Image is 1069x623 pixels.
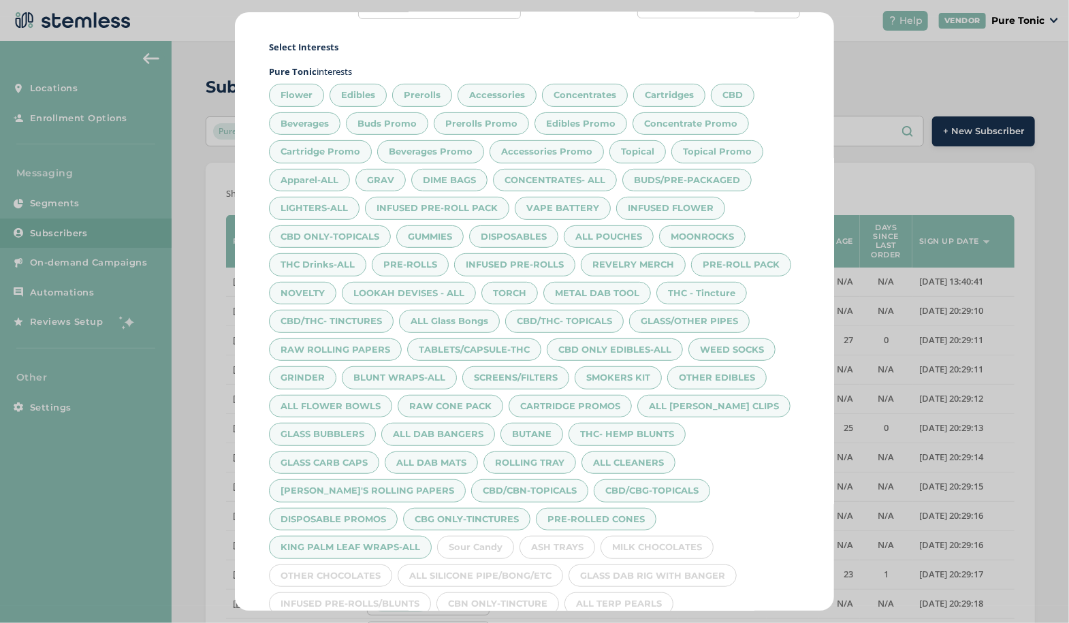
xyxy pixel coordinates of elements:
div: BUTANE [500,423,563,446]
div: INFUSED PRE-ROLL PACK [365,197,509,220]
div: PRE-ROLLS [372,253,449,276]
div: CONCENTRATES- ALL [493,169,617,192]
div: RAW CONE PACK [398,395,503,418]
p: interests [269,65,800,79]
div: [PERSON_NAME]'S ROLLING PAPERS [269,479,466,502]
div: Topical Promo [671,140,763,163]
div: MILK CHOCOLATES [601,536,714,559]
div: NOVELTY [269,282,336,305]
div: INFUSED PRE-ROLLS [454,253,575,276]
div: MOONROCKS [659,225,746,249]
div: TABLETS/CAPSULE-THC [407,338,541,362]
div: THC - Tincture [656,282,747,305]
div: SCREENS/FILTERS [462,366,569,389]
div: GRAV [355,169,406,192]
div: Concentrates [542,84,628,107]
div: ALL [PERSON_NAME] CLIPS [637,395,791,418]
div: Edibles [330,84,387,107]
div: GUMMIES [396,225,464,249]
div: ALL TERP PEARLS [564,592,673,616]
div: ALL FLOWER BOWLS [269,395,392,418]
div: Prerolls [392,84,452,107]
div: CBD/CBN-TOPICALS [471,479,588,502]
div: ALL DAB BANGERS [381,423,495,446]
div: CBN ONLY-TINCTURE [436,592,559,616]
div: CBD/THC- TOPICALS [505,310,624,333]
div: Concentrate Promo [633,112,749,135]
div: CBG ONLY-TINCTURES [403,508,530,531]
div: Buds Promo [346,112,428,135]
div: THC Drinks-ALL [269,253,366,276]
div: ALL POUCHES [564,225,654,249]
div: Flower [269,84,324,107]
div: ROLLING TRAY [483,451,576,475]
div: RAW ROLLING PAPERS [269,338,402,362]
div: ALL Glass Bongs [399,310,500,333]
iframe: Chat Widget [1001,558,1069,623]
div: PRE-ROLL PACK [691,253,791,276]
div: BLUNT WRAPS-ALL [342,366,457,389]
div: ASH TRAYS [520,536,595,559]
div: Accessories Promo [490,140,604,163]
div: VAPE BATTERY [515,197,611,220]
div: GLASS BUBBLERS [269,423,376,446]
div: CBD/CBG-TOPICALS [594,479,710,502]
div: DISPOSABLES [469,225,558,249]
label: Select Interests [269,41,800,54]
div: INFUSED PRE-ROLLS/BLUNTS [269,592,431,616]
div: OTHER CHOCOLATES [269,564,392,588]
div: CARTRIDGE PROMOS [509,395,632,418]
div: CBD ONLY-TOPICALS [269,225,391,249]
div: CBD [711,84,754,107]
div: GLASS/OTHER PIPES [629,310,750,333]
div: CBD/THC- TINCTURES [269,310,394,333]
div: Sour Candy [437,536,514,559]
div: KING PALM LEAF WRAPS-ALL [269,536,432,559]
div: WEED SOCKS [688,338,776,362]
div: LOOKAH DEVISES - ALL [342,282,476,305]
div: ALL DAB MATS [385,451,478,475]
div: DISPOSABLE PROMOS [269,508,398,531]
div: LIGHTERS-ALL [269,197,360,220]
div: Topical [609,140,666,163]
div: GRINDER [269,366,336,389]
div: Beverages Promo [377,140,484,163]
div: DIME BAGS [411,169,488,192]
div: THC- HEMP BLUNTS [569,423,686,446]
div: TORCH [481,282,538,305]
div: GLASS CARB CAPS [269,451,379,475]
div: ALL SILICONE PIPE/BONG/ETC [398,564,563,588]
div: Cartridge Promo [269,140,372,163]
strong: Pure Tonic [269,65,317,78]
div: REVELRY MERCH [581,253,686,276]
div: ALL CLEANERS [581,451,675,475]
div: Edibles Promo [534,112,627,135]
div: INFUSED FLOWER [616,197,725,220]
div: Cartridges [633,84,705,107]
div: SMOKERS KIT [575,366,662,389]
div: PRE-ROLLED CONES [536,508,656,531]
div: Prerolls Promo [434,112,529,135]
div: Beverages [269,112,340,135]
div: BUDS/PRE-PACKAGED [622,169,752,192]
div: METAL DAB TOOL [543,282,651,305]
div: CBD ONLY EDIBLES-ALL [547,338,683,362]
div: Apparel-ALL [269,169,350,192]
div: OTHER EDIBLES [667,366,767,389]
div: Accessories [458,84,537,107]
div: GLASS DAB RIG WITH BANGER [569,564,737,588]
